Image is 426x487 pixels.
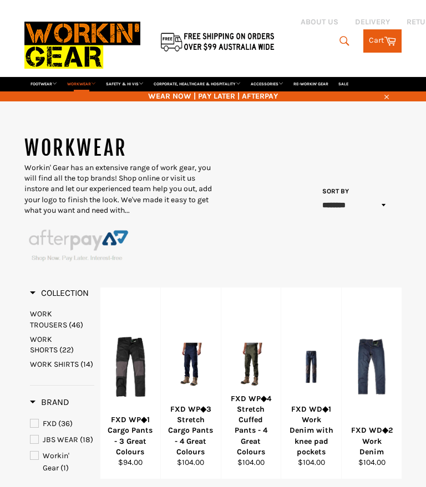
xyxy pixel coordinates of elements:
[159,30,276,53] img: Flat $9.95 shipping Australia wide
[30,359,94,370] a: WORK SHIRTS
[334,77,353,91] a: SALE
[246,77,288,91] a: ACCESSORIES
[43,435,78,444] span: JBS WEAR
[59,345,74,355] span: (22)
[160,288,221,479] a: FXD WP◆3 Stretch Cargo Pants - 4 Great ColoursFXD WP◆3 Stretch Cargo Pants - 4 Great Colours$104.00
[341,288,402,479] a: FXD WD◆2 Work DenimFXD WD◆2 Work Denim$104.00
[30,334,94,356] a: WORK SHORTS
[301,17,338,27] a: ABOUT US
[281,288,341,479] a: FXD WD◆1 Work Denim with knee pad pocketsFXD WD◆1 Work Denim with knee pad pockets$104.00
[30,450,94,474] a: Workin' Gear
[355,17,390,27] a: DELIVERY
[295,351,327,383] img: FXD WD◆1 Work Denim with knee pad pockets
[43,451,69,473] span: Workin' Gear
[235,342,267,391] img: FXD WP◆4 Stretch Cuffed Pants - 4 Great Colours
[363,29,402,53] a: Cart
[24,14,140,76] img: Workin Gear leaders in Workwear, Safety Boots, PPE, Uniforms. Australia's No.1 in Workwear
[100,288,160,479] a: FXD WP◆1 Cargo Pants - 3 Great ColoursFXD WP◆1 Cargo Pants - 3 Great Colours$94.00
[349,457,395,468] div: $104.00
[30,288,89,298] span: Collection
[221,288,281,479] a: FXD WP◆4 Stretch Cuffed Pants - 4 Great ColoursFXD WP◆4 Stretch Cuffed Pants - 4 Great Colours$10...
[30,335,58,355] span: WORK SHORTS
[24,162,213,216] p: Workin' Gear has an extensive range of work gear, you will find all the top brands! Shop online o...
[80,360,93,369] span: (14)
[30,434,94,446] a: JBS WEAR
[149,77,245,91] a: CORPORATE, HEALTHCARE & HOSPITALITY
[30,309,94,330] a: WORK TROUSERS
[30,360,79,369] span: WORK SHIRTS
[289,77,333,91] a: RE-WORKIN' GEAR
[356,339,388,394] img: FXD WD◆2 Work Denim
[288,404,334,457] div: FXD WD◆1 Work Denim with knee pad pockets
[318,187,349,196] label: Sort by
[168,404,214,457] div: FXD WP◆3 Stretch Cargo Pants - 4 Great Colours
[168,457,214,468] div: $104.00
[58,419,73,428] span: (36)
[30,309,67,329] span: WORK TROUSERS
[24,91,402,101] span: WEAR NOW | PAY LATER | AFTERPAY
[43,419,57,428] span: FXD
[30,418,94,430] a: FXD
[30,397,69,408] h3: Brand
[102,77,148,91] a: SAFETY & HI VIS
[288,457,334,468] div: $104.00
[349,425,395,457] div: FXD WD◆2 Work Denim
[80,435,93,444] span: (18)
[69,320,83,330] span: (46)
[228,457,274,468] div: $104.00
[228,393,274,458] div: FXD WP◆4 Stretch Cuffed Pants - 4 Great Colours
[175,342,207,391] img: FXD WP◆3 Stretch Cargo Pants - 4 Great Colours
[114,337,146,397] img: FXD WP◆1 Cargo Pants - 3 Great Colours
[108,414,154,457] div: FXD WP◆1 Cargo Pants - 3 Great Colours
[60,463,69,473] span: (1)
[26,77,62,91] a: FOOTWEAR
[63,77,100,91] a: WORKWEAR
[30,288,89,299] h3: Collection
[24,135,213,162] h1: WORKWEAR
[108,457,154,468] div: $94.00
